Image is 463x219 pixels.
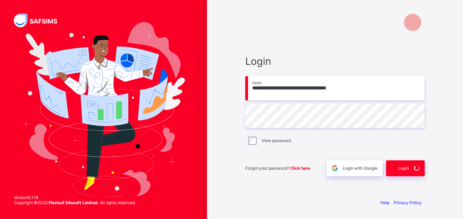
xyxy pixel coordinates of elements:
span: Login with Google [343,166,377,171]
span: Version 0.1.19 [14,195,136,200]
span: Copyright © 2025 All rights reserved. [14,200,136,205]
span: Login [398,166,409,171]
img: SAFSIMS Logo [14,14,66,27]
label: View password [262,138,291,143]
img: Hero Image [22,22,185,197]
img: google.396cfc9801f0270233282035f929180a.svg [331,164,339,172]
a: Help [381,200,390,205]
span: Login [245,55,425,67]
a: Privacy Policy [394,200,422,205]
a: Click here [290,166,310,171]
strong: Flexisaf Edusoft Limited. [49,200,99,205]
span: Forgot your password? [245,166,310,171]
